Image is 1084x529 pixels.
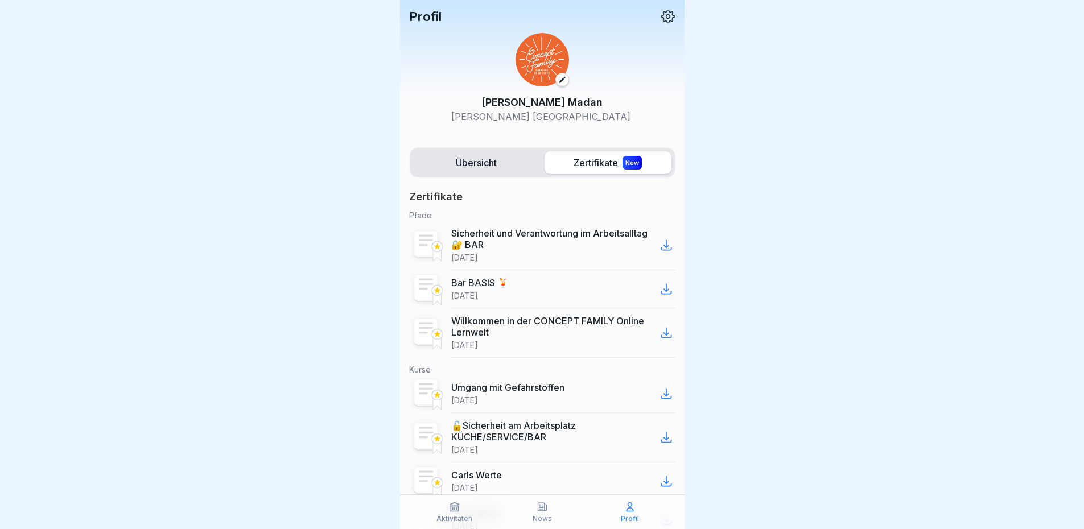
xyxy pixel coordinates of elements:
[451,382,564,393] p: Umgang mit Gefahrstoffen
[545,151,671,174] label: Zertifikate
[451,420,657,443] p: 🔓Sicherheit am Arbeitsplatz KÜCHE/SERVICE/BAR
[451,340,478,350] p: [DATE]
[409,210,675,221] p: Pfade
[413,151,540,174] label: Übersicht
[451,94,633,110] p: [PERSON_NAME] Madan
[436,515,472,523] p: Aktivitäten
[451,110,633,123] p: [PERSON_NAME] [GEOGRAPHIC_DATA]
[451,291,478,301] p: [DATE]
[451,395,478,406] p: [DATE]
[451,277,509,288] p: Bar BASIS 🍹
[516,33,569,86] img: hyd4fwiyd0kscnnk0oqga2v1.png
[451,445,478,455] p: [DATE]
[409,190,463,204] p: Zertifikate
[533,515,552,523] p: News
[409,9,442,24] p: Profil
[451,469,502,481] p: Carls Werte
[451,253,478,263] p: [DATE]
[451,228,657,250] p: Sicherheit und Verantwortung im Arbeitsalltag 🔐 BAR
[623,156,642,170] div: New
[451,315,657,338] p: Willkommen in der CONCEPT FAMILY Online Lernwelt
[409,365,675,375] p: Kurse
[451,483,478,493] p: [DATE]
[621,515,639,523] p: Profil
